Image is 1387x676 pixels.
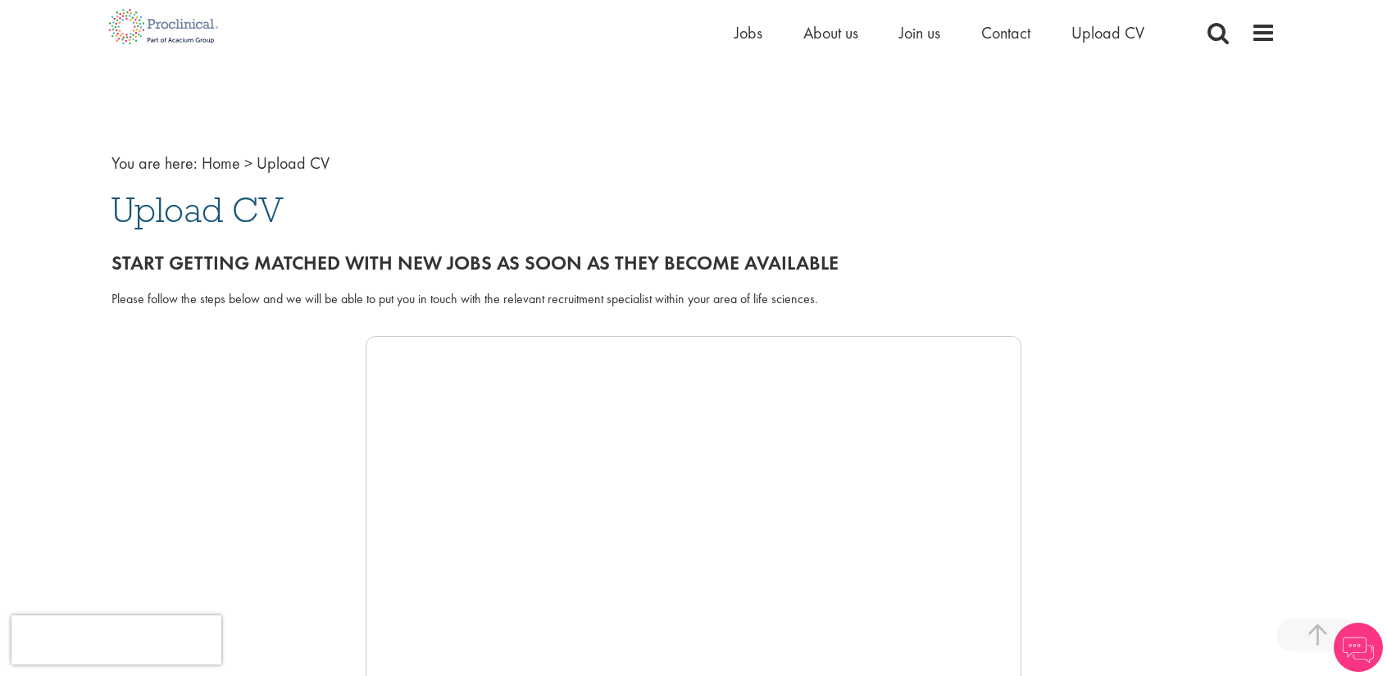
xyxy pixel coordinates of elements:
[803,22,858,43] a: About us
[734,22,762,43] a: Jobs
[981,22,1030,43] a: Contact
[1334,623,1383,672] img: Chatbot
[899,22,940,43] a: Join us
[1071,22,1144,43] a: Upload CV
